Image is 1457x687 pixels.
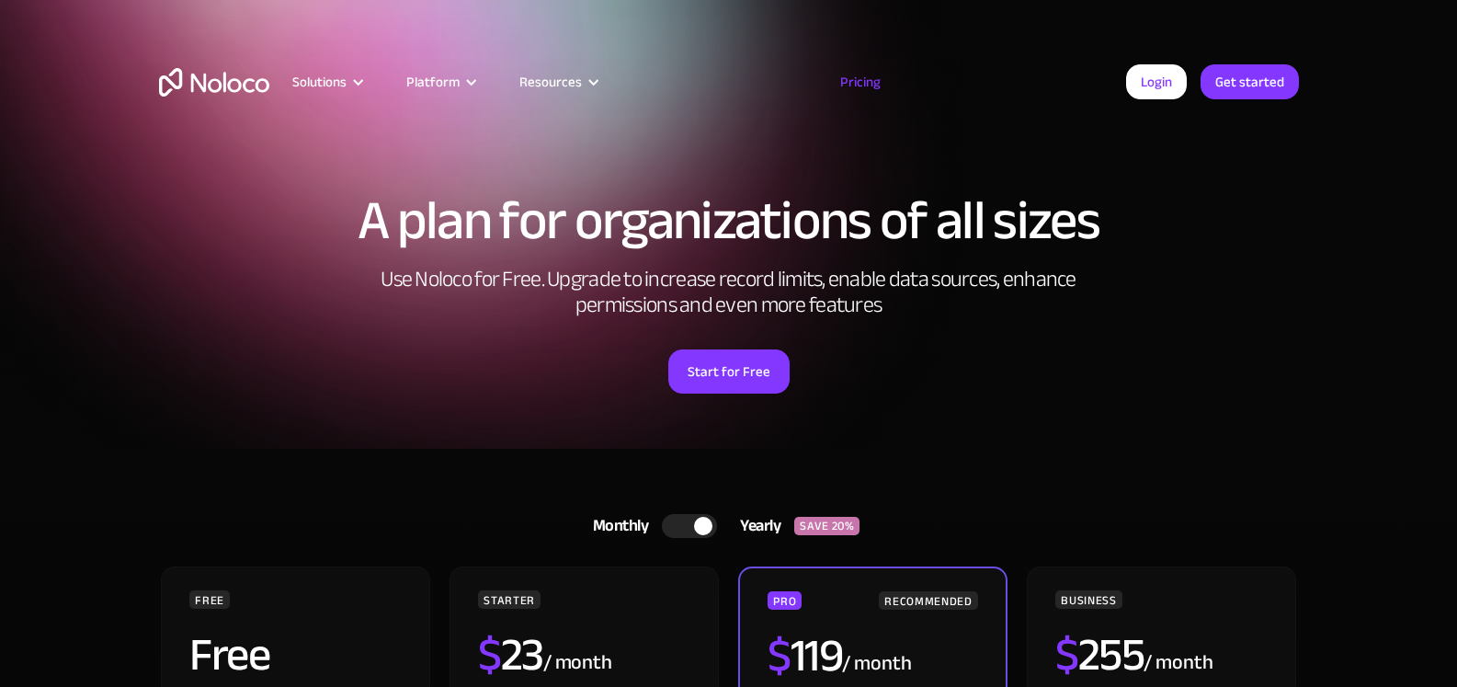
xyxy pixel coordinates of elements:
h2: 23 [478,632,543,678]
div: BUSINESS [1055,590,1121,609]
div: Resources [496,70,619,94]
div: FREE [189,590,230,609]
a: Login [1126,64,1187,99]
a: Pricing [817,70,904,94]
div: Yearly [717,512,794,540]
div: Monthly [570,512,663,540]
a: home [159,68,269,97]
div: Platform [406,70,460,94]
div: Solutions [292,70,347,94]
div: RECOMMENDED [879,591,977,610]
div: Solutions [269,70,383,94]
h2: Free [189,632,269,678]
div: Platform [383,70,496,94]
div: / month [842,649,911,679]
div: / month [543,648,612,678]
h2: 119 [768,633,842,679]
div: PRO [768,591,802,610]
div: Resources [519,70,582,94]
h2: Use Noloco for Free. Upgrade to increase record limits, enable data sources, enhance permissions ... [361,267,1097,318]
div: SAVE 20% [794,517,859,535]
a: Start for Free [668,349,790,394]
h1: A plan for organizations of all sizes [159,193,1299,248]
div: STARTER [478,590,540,609]
div: / month [1144,648,1212,678]
h2: 255 [1055,632,1144,678]
a: Get started [1201,64,1299,99]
